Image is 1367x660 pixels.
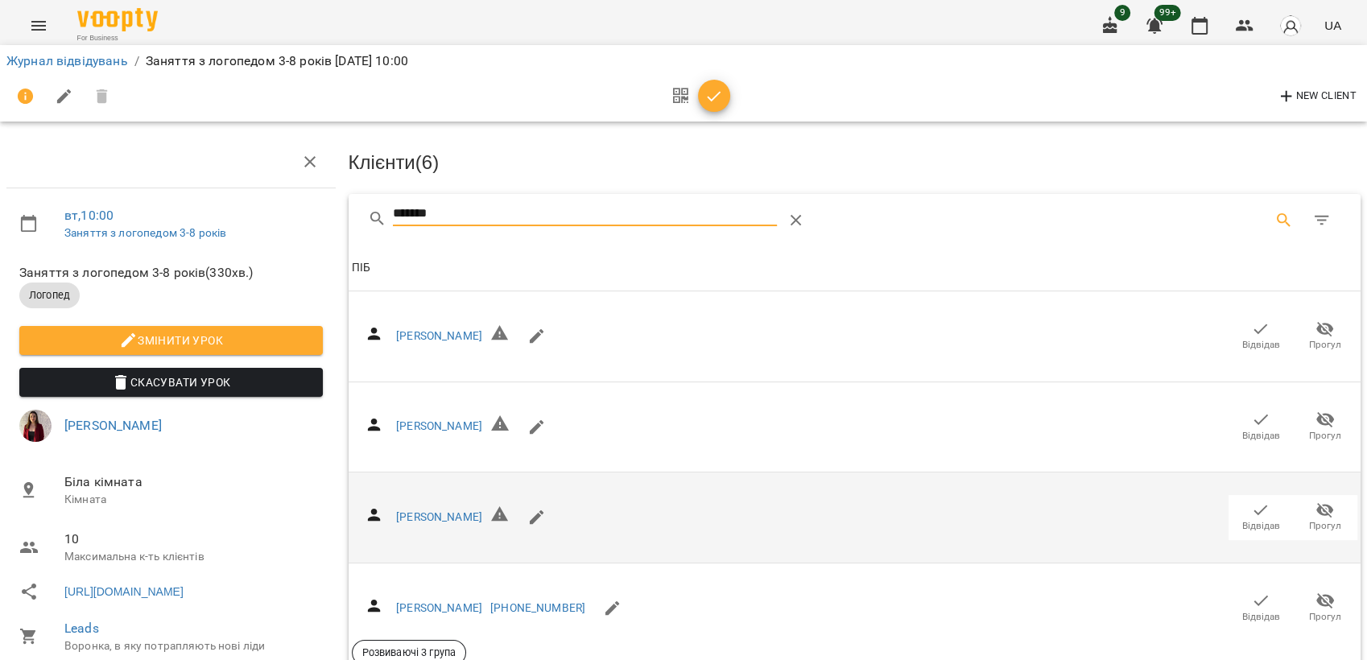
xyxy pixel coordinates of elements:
button: Прогул [1293,314,1357,359]
h6: Невірний формат телефону ${ phone } [490,324,510,349]
a: Журнал відвідувань [6,53,128,68]
button: Прогул [1293,404,1357,449]
span: ПІБ [352,258,1358,278]
button: Прогул [1293,495,1357,540]
a: Leads [64,621,99,636]
a: [PERSON_NAME] [64,418,162,433]
p: Заняття з логопедом 3-8 років [DATE] 10:00 [146,52,408,71]
span: Заняття з логопедом 3-8 років ( 330 хв. ) [19,263,323,283]
a: [PERSON_NAME] [396,601,482,614]
button: Menu [19,6,58,45]
a: [PERSON_NAME] [396,510,482,523]
span: UA [1324,17,1341,34]
a: [URL][DOMAIN_NAME] [64,584,184,600]
img: c5c2327a462b6d56a8a85194126ad4bc.jpg [19,410,52,442]
button: Відвідав [1229,314,1293,359]
button: New Client [1273,84,1361,109]
h6: Невірний формат телефону ${ phone } [490,414,510,439]
span: Біла кімната [64,472,323,492]
span: For Business [77,33,158,43]
span: Логопед [19,288,80,303]
span: Прогул [1309,519,1341,533]
p: Кімната [64,492,323,508]
input: Search [393,201,777,227]
li: / [134,52,139,71]
span: 10 [64,530,323,549]
span: 99+ [1154,5,1181,21]
button: Прогул [1293,585,1357,630]
span: Змінити урок [32,331,310,350]
button: Відвідав [1229,495,1293,540]
p: Максимальна к-ть клієнтів [64,549,323,565]
span: Розвиваючі 3 група [353,646,466,660]
p: Воронка, в яку потрапляють нові ліди [64,638,323,654]
button: Змінити урок [19,326,323,355]
a: [PERSON_NAME] [396,329,482,342]
img: Voopty Logo [77,8,158,31]
span: Скасувати Урок [32,373,310,392]
div: Table Toolbar [349,194,1361,245]
h3: Клієнти ( 6 ) [349,152,1361,173]
button: UA [1318,10,1348,40]
span: Відвідав [1242,519,1280,533]
span: Відвідав [1242,429,1280,443]
span: Відвідав [1242,610,1280,624]
span: Прогул [1309,610,1341,624]
button: Search [1265,201,1303,240]
div: Sort [352,258,370,278]
span: 9 [1114,5,1130,21]
h6: Невірний формат телефону ${ phone } [490,505,510,530]
button: Відвідав [1229,404,1293,449]
img: avatar_s.png [1279,14,1302,37]
span: New Client [1277,87,1357,106]
a: Заняття з логопедом 3-8 років [64,226,226,239]
span: Прогул [1309,429,1341,443]
a: вт , 10:00 [64,208,114,223]
span: Відвідав [1242,338,1280,352]
button: Відвідав [1229,585,1293,630]
nav: breadcrumb [6,52,1361,71]
div: ПІБ [352,258,370,278]
span: Прогул [1309,338,1341,352]
button: Фільтр [1303,201,1341,240]
a: [PHONE_NUMBER] [490,601,585,614]
a: [PERSON_NAME] [396,419,482,432]
button: Скасувати Урок [19,368,323,397]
